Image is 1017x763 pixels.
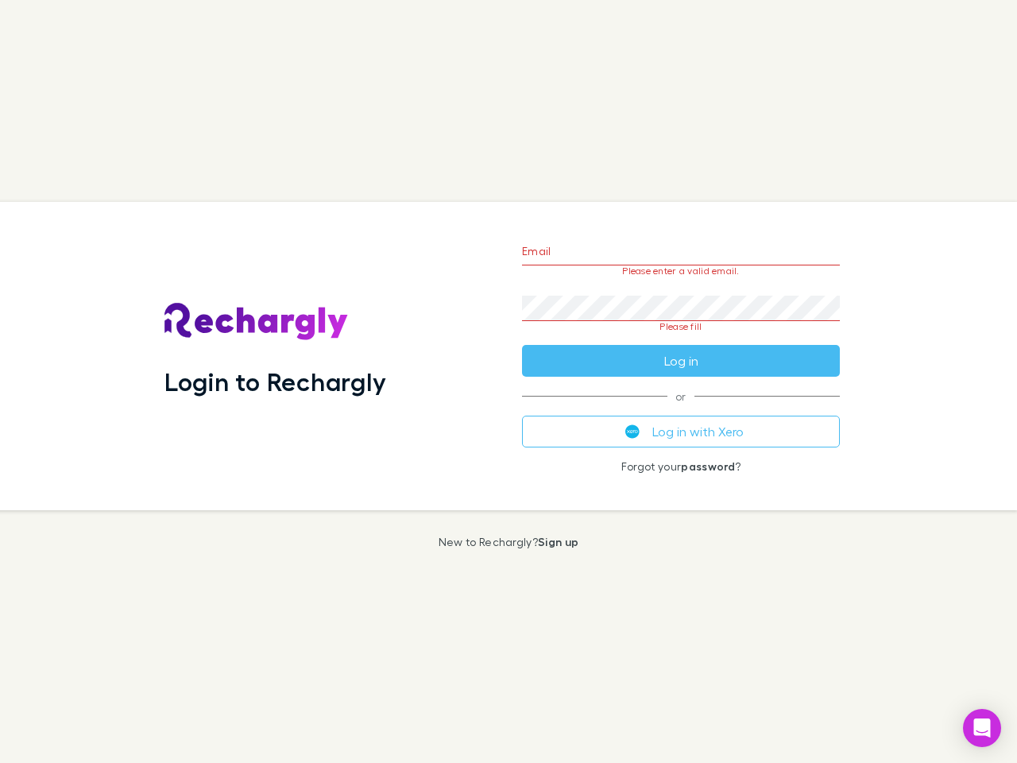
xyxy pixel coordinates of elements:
h1: Login to Rechargly [164,366,386,397]
p: New to Rechargly? [439,536,579,548]
a: Sign up [538,535,578,548]
a: password [681,459,735,473]
button: Log in [522,345,840,377]
img: Xero's logo [625,424,640,439]
p: Please fill [522,321,840,332]
p: Forgot your ? [522,460,840,473]
img: Rechargly's Logo [164,303,349,341]
button: Log in with Xero [522,416,840,447]
span: or [522,396,840,397]
p: Please enter a valid email. [522,265,840,277]
div: Open Intercom Messenger [963,709,1001,747]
